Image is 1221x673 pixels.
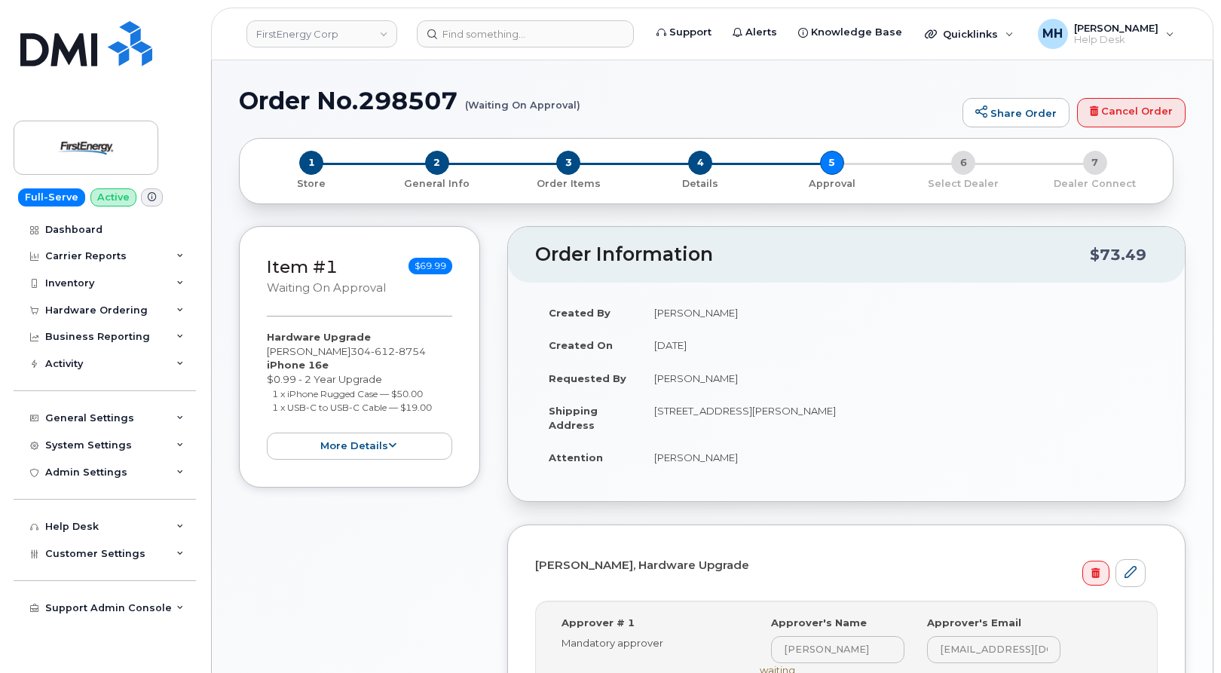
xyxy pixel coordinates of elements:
[267,433,452,460] button: more details
[239,87,955,114] h1: Order No.298507
[641,394,1158,441] td: [STREET_ADDRESS][PERSON_NAME]
[378,177,497,191] p: General Info
[535,244,1090,265] h2: Order Information
[272,402,432,413] small: 1 x USB-C to USB-C Cable — $19.00
[272,388,423,399] small: 1 x iPhone Rugged Case — $50.00
[562,616,635,630] label: Approver # 1
[535,559,1146,572] h4: [PERSON_NAME], Hardware Upgrade
[635,175,767,191] a: 4 Details
[549,451,603,463] strong: Attention
[641,362,1158,395] td: [PERSON_NAME]
[962,98,1070,128] a: Share Order
[509,177,629,191] p: Order Items
[549,405,598,431] strong: Shipping Address
[372,175,503,191] a: 2 General Info
[465,87,580,111] small: (Waiting On Approval)
[350,345,426,357] span: 304
[641,177,760,191] p: Details
[556,151,580,175] span: 3
[267,331,371,343] strong: Hardware Upgrade
[927,616,1021,630] label: Approver's Email
[503,175,635,191] a: 3 Order Items
[688,151,712,175] span: 4
[267,281,386,295] small: Waiting On Approval
[409,258,452,274] span: $69.99
[641,441,1158,474] td: [PERSON_NAME]
[267,256,338,277] a: Item #1
[258,177,366,191] p: Store
[927,636,1060,663] input: Input
[425,151,449,175] span: 2
[1090,240,1146,269] div: $73.49
[549,372,626,384] strong: Requested By
[267,359,329,371] strong: iPhone 16e
[771,616,867,630] label: Approver's Name
[1077,98,1186,128] a: Cancel Order
[549,339,613,351] strong: Created On
[252,175,372,191] a: 1 Store
[641,329,1158,362] td: [DATE]
[549,307,610,319] strong: Created By
[771,636,904,663] input: Input
[267,330,452,460] div: [PERSON_NAME] $0.99 - 2 Year Upgrade
[299,151,323,175] span: 1
[395,345,426,357] span: 8754
[371,345,395,357] span: 612
[641,296,1158,329] td: [PERSON_NAME]
[562,636,737,650] div: Mandatory approver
